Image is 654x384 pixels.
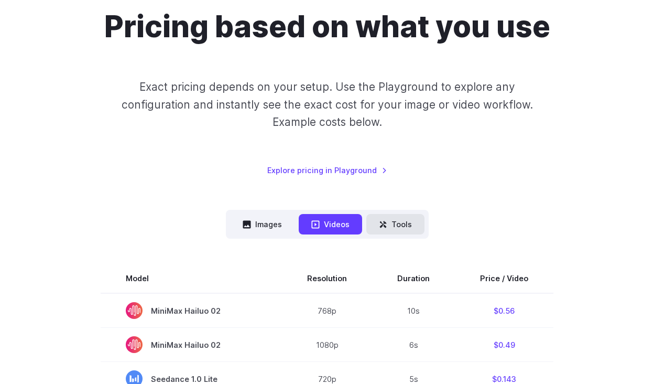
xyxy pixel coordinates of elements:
button: Images [230,214,295,234]
button: Videos [299,214,362,234]
span: MiniMax Hailuo 02 [126,302,257,319]
a: Explore pricing in Playground [267,164,387,176]
th: Price / Video [455,264,553,293]
td: 6s [372,328,455,362]
td: $0.56 [455,293,553,328]
button: Tools [366,214,424,234]
td: 1080p [282,328,372,362]
th: Duration [372,264,455,293]
td: 10s [372,293,455,328]
span: MiniMax Hailuo 02 [126,336,257,353]
p: Exact pricing depends on your setup. Use the Playground to explore any configuration and instantl... [107,78,547,131]
th: Resolution [282,264,372,293]
td: $0.49 [455,328,553,362]
td: 768p [282,293,372,328]
h1: Pricing based on what you use [104,9,550,45]
th: Model [101,264,282,293]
